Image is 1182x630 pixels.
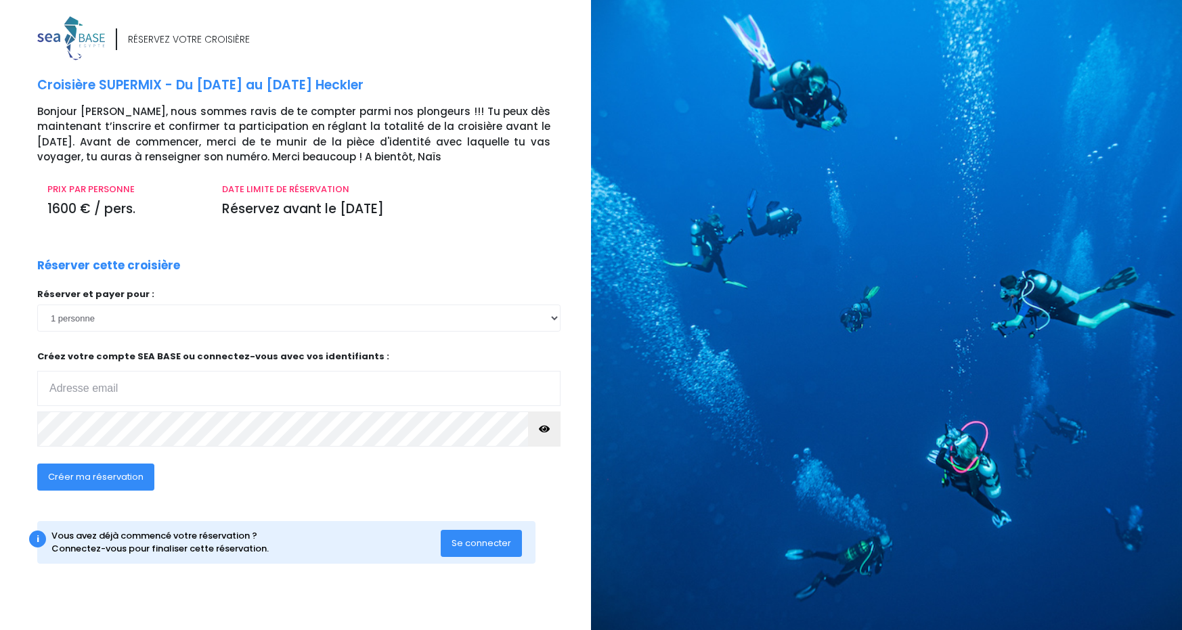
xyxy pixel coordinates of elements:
span: Créer ma réservation [48,470,144,483]
div: Vous avez déjà commencé votre réservation ? Connectez-vous pour finaliser cette réservation. [51,529,441,556]
p: PRIX PAR PERSONNE [47,183,202,196]
p: Croisière SUPERMIX - Du [DATE] au [DATE] Heckler [37,76,581,95]
a: Se connecter [441,537,522,548]
button: Se connecter [441,530,522,557]
p: Réserver cette croisière [37,257,180,275]
span: Se connecter [452,537,511,549]
p: Réservez avant le [DATE] [222,200,550,219]
button: Créer ma réservation [37,464,154,491]
div: RÉSERVEZ VOTRE CROISIÈRE [128,32,250,47]
p: Créez votre compte SEA BASE ou connectez-vous avec vos identifiants : [37,350,561,406]
img: logo_color1.png [37,16,105,60]
p: 1600 € / pers. [47,200,202,219]
p: Réserver et payer pour : [37,288,561,301]
p: DATE LIMITE DE RÉSERVATION [222,183,550,196]
p: Bonjour [PERSON_NAME], nous sommes ravis de te compter parmi nos plongeurs !!! Tu peux dès mainte... [37,104,581,165]
div: i [29,531,46,547]
input: Adresse email [37,371,561,406]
